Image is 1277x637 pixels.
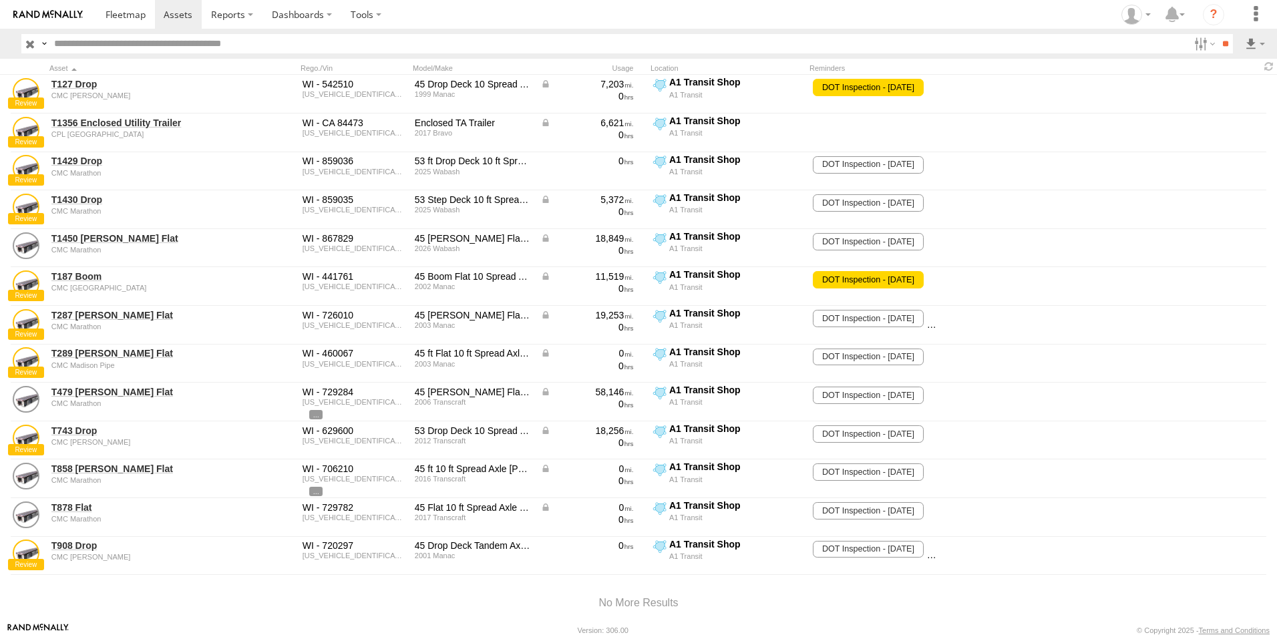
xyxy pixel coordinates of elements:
[303,437,405,445] div: 1TTE532S2C3731415
[303,552,405,560] div: 2M512146111078908
[540,425,634,437] div: Data from Vehicle CANbus
[415,513,531,521] div: 2017 Transcraft
[540,321,634,333] div: 0
[13,232,39,259] a: View Asset Details
[51,540,234,552] a: T908 Drop
[669,230,802,242] div: A1 Transit Shop
[415,501,531,513] div: 45 Flat 10 ft Spread Axle Trailer
[540,194,634,206] div: Data from Vehicle CANbus
[303,425,405,437] div: WI - 629600
[927,541,1037,558] span: DOT Inspection - 02/28/2026
[303,244,405,252] div: 1JJF452M9TC657174
[540,475,634,487] div: 0
[51,78,234,90] a: T127 Drop
[669,115,802,127] div: A1 Transit Shop
[1117,5,1155,25] div: Jay Hammerstrom
[13,309,39,336] a: View Asset Details
[813,541,923,558] span: DOT Inspection - 02/28/2026
[415,475,531,483] div: 2016 Transcraft
[813,502,923,519] span: DOT Inspection - 12/31/2025
[578,626,628,634] div: Version: 306.00
[415,232,531,244] div: 45 Moffett Flat 10 Ft Spread Axle Trailer
[813,194,923,212] span: DOT Inspection - 08/31/2026
[413,63,533,73] div: Model/Make
[651,538,804,574] label: Click to View Current Location
[813,156,923,174] span: DOT Inspection - 08/31/2026
[415,155,531,167] div: 53 ft Drop Deck 10 ft Spread Axle Trailer
[303,309,405,321] div: WI - 726010
[1261,60,1277,73] span: Refresh
[540,463,634,475] div: Data from Vehicle CANbus
[13,155,39,182] a: View Asset Details
[51,117,234,129] a: T1356 Enclosed Utility Trailer
[51,130,234,138] div: undefined
[540,309,634,321] div: Data from Vehicle CANbus
[669,167,802,176] div: A1 Transit
[51,361,234,369] div: undefined
[415,360,531,368] div: 2003 Manac
[669,499,802,511] div: A1 Transit Shop
[813,233,923,250] span: DOT Inspection - 05/31/2026
[303,270,405,282] div: WI - 441761
[651,154,804,190] label: Click to View Current Location
[415,552,531,560] div: 2001 Manac
[540,437,634,449] div: 0
[303,78,405,90] div: WI - 542510
[540,270,634,282] div: Data from Vehicle CANbus
[51,194,234,206] a: T1430 Drop
[51,501,234,513] a: T878 Flat
[1203,4,1224,25] i: ?
[51,169,234,177] div: undefined
[49,63,236,73] div: Click to Sort
[669,436,802,445] div: A1 Transit
[1199,626,1270,634] a: Terms and Conditions
[303,347,405,359] div: WI - 460067
[415,540,531,552] div: 45 Drop Deck Tandem Axle Trailer
[651,384,804,420] label: Click to View Current Location
[540,501,634,513] div: Data from Vehicle CANbus
[651,192,804,228] label: Click to View Current Location
[51,515,234,523] div: undefined
[651,499,804,536] label: Click to View Current Location
[669,205,802,214] div: A1 Transit
[51,284,234,292] div: undefined
[415,206,531,214] div: 2025 Wabash
[540,117,634,129] div: Data from Vehicle CANbus
[415,463,531,475] div: 45 ft 10 ft Spread Axle Moffett Trailer
[540,155,634,167] div: 0
[415,347,531,359] div: 45 ft Flat 10 ft Spread Axle Moffett Trailer
[813,79,923,96] span: DOT Inspection - 08/01/2025
[651,76,804,112] label: Click to View Current Location
[303,232,405,244] div: WI - 867829
[1189,34,1218,53] label: Search Filter Options
[303,475,405,483] div: 1TTF452CXG3976089
[415,321,531,329] div: 2003 Manac
[51,232,234,244] a: T1450 [PERSON_NAME] Flat
[13,425,39,451] a: View Asset Details
[669,282,802,292] div: A1 Transit
[540,78,634,90] div: Data from Vehicle CANbus
[51,246,234,254] div: undefined
[39,34,49,53] label: Search Query
[303,398,405,406] div: 1TTF4520461080029
[51,425,234,437] a: T743 Drop
[309,410,323,419] span: View Asset Details to show all tags
[540,360,634,372] div: 0
[1244,34,1266,53] label: Export results as...
[51,347,234,359] a: T289 [PERSON_NAME] Flat
[301,63,407,73] div: Rego./Vin
[538,63,645,73] div: Usage
[13,463,39,489] a: View Asset Details
[415,168,531,176] div: 2025 Wabash
[415,425,531,437] div: 53 Drop Deck 10 Spread Axle Trailer
[540,90,634,102] div: 0
[540,129,634,141] div: 0
[651,461,804,497] label: Click to View Current Location
[669,76,802,88] div: A1 Transit Shop
[927,310,1037,327] span: DOT Inspection - 03/31/2026
[669,423,802,435] div: A1 Transit Shop
[813,425,923,443] span: DOT Inspection - 01/31/2026
[669,397,802,407] div: A1 Transit
[415,437,531,445] div: 2012 Transcraft
[540,540,634,552] div: 0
